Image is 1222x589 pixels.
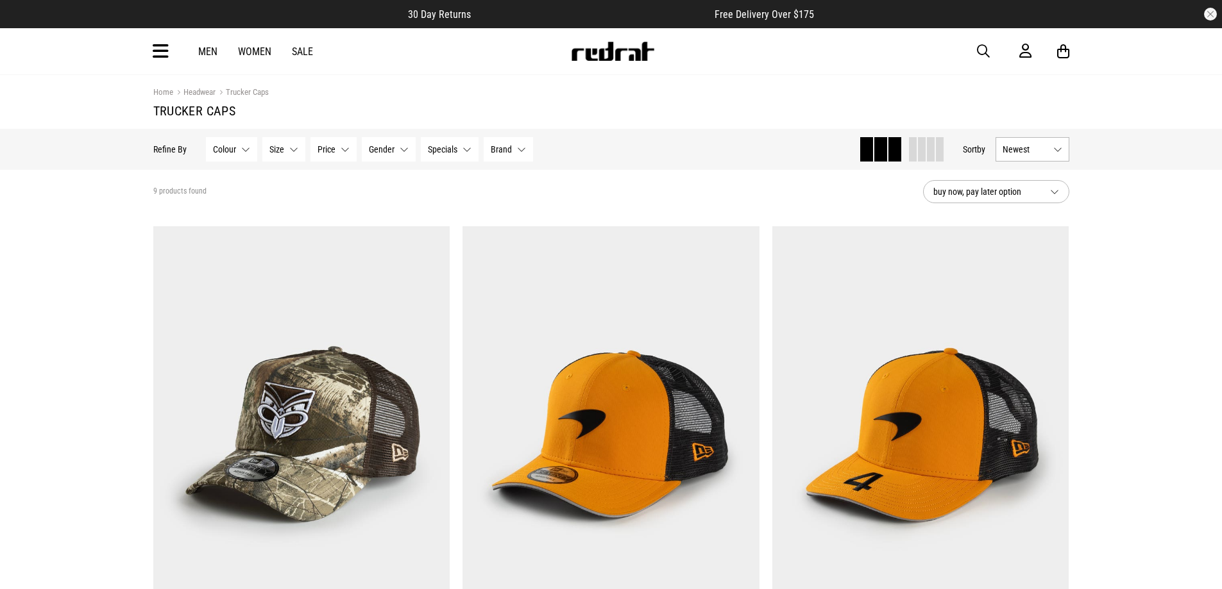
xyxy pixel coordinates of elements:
span: by [977,144,985,154]
button: Newest [996,137,1069,162]
h1: Trucker Caps [153,103,1069,119]
img: Redrat logo [570,42,655,61]
a: Trucker Caps [216,87,269,99]
span: 30 Day Returns [408,8,471,21]
span: Newest [1003,144,1048,154]
button: buy now, pay later option [923,180,1069,203]
button: Sortby [963,142,985,157]
button: Price [310,137,357,162]
a: Home [153,87,173,97]
span: Size [269,144,284,154]
button: Specials [421,137,479,162]
span: buy now, pay later option [933,184,1040,199]
p: Refine By [153,144,187,154]
span: Specials [428,144,457,154]
iframe: Customer reviews powered by Trustpilot [496,8,689,21]
span: 9 products found [153,187,207,197]
button: Colour [206,137,257,162]
a: Headwear [173,87,216,99]
span: Colour [213,144,236,154]
span: Price [318,144,335,154]
span: Free Delivery Over $175 [715,8,814,21]
a: Sale [292,46,313,58]
button: Brand [484,137,533,162]
button: Gender [362,137,416,162]
button: Size [262,137,305,162]
span: Brand [491,144,512,154]
span: Gender [369,144,395,154]
a: Men [198,46,217,58]
a: Women [238,46,271,58]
